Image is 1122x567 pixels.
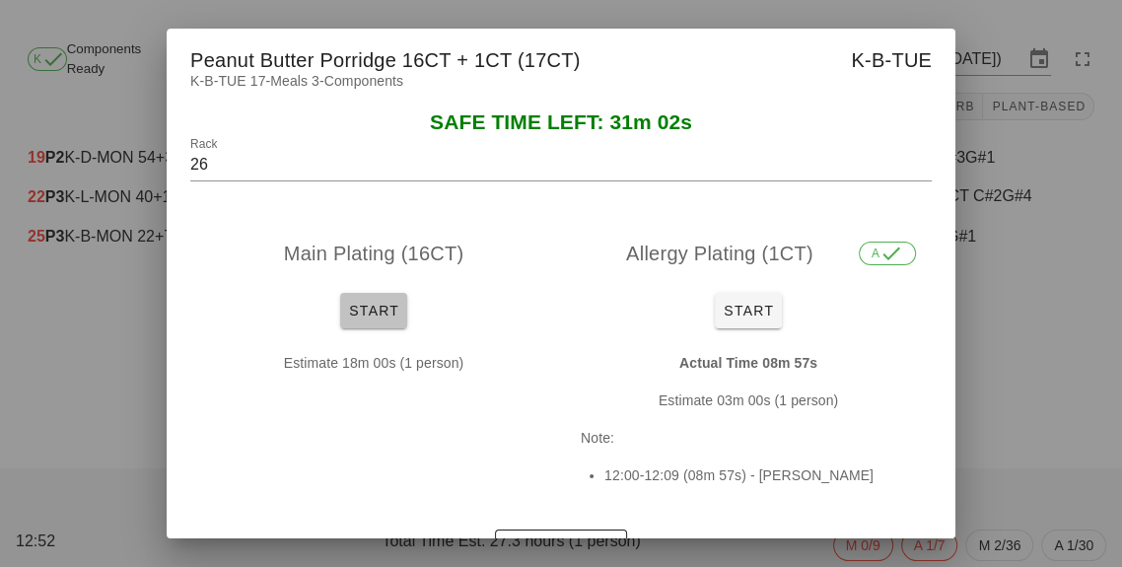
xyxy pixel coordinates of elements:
div: Allergy Plating (1CT) [565,222,932,285]
span: SAFE TIME LEFT: 31m 02s [430,110,692,133]
p: Estimate 18m 00s (1 person) [206,352,541,374]
span: A [872,243,903,264]
label: Rack [190,137,217,152]
div: K-B-TUE 17-Meals 3-Components [167,70,955,111]
p: Actual Time 08m 57s [581,352,916,374]
button: Enter Short [495,530,626,565]
p: Estimate 03m 00s (1 person) [581,390,916,411]
span: Start [348,303,399,319]
p: Note: [581,427,916,449]
span: Start [723,303,774,319]
button: Start [340,293,407,328]
button: Start [715,293,782,328]
li: 12:00-12:09 (08m 57s) - [PERSON_NAME] [604,464,916,486]
span: K-B-TUE [851,44,932,76]
div: Main Plating (16CT) [190,222,557,285]
div: Peanut Butter Porridge 16CT + 1CT (17CT) [167,29,955,86]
